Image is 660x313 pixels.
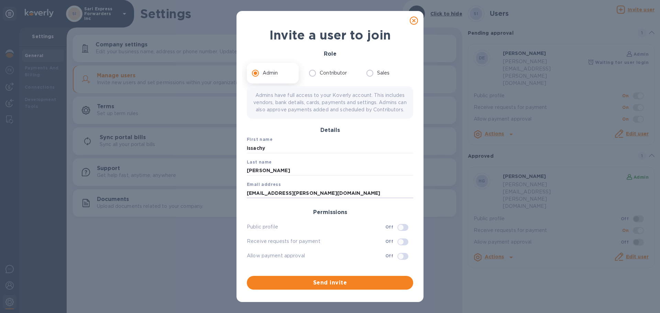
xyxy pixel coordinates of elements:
p: Admin [263,69,278,77]
p: Sales [377,69,390,77]
input: Enter first name [247,143,413,153]
b: Off [385,239,393,244]
p: Receive requests for payment [247,238,385,245]
p: Allow payment approval [247,252,385,259]
b: Off [385,224,393,230]
p: Public profile [247,223,385,231]
h3: Role [247,51,413,57]
input: Enter email address [247,188,413,198]
b: Off [385,253,393,258]
b: First name [247,137,273,142]
p: Contributor [320,69,347,77]
input: Enter last name [247,166,413,176]
p: Admins have full access to your Koverly account. This includes vendors, bank details, cards, paym... [252,92,408,113]
b: Last name [247,159,272,165]
b: Invite a user to join [269,27,391,43]
span: Send invite [252,279,408,287]
h3: Permissions [247,209,413,216]
b: Email address [247,182,281,187]
div: role [247,63,413,83]
h3: Details [247,127,413,134]
button: Send invite [247,276,413,290]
